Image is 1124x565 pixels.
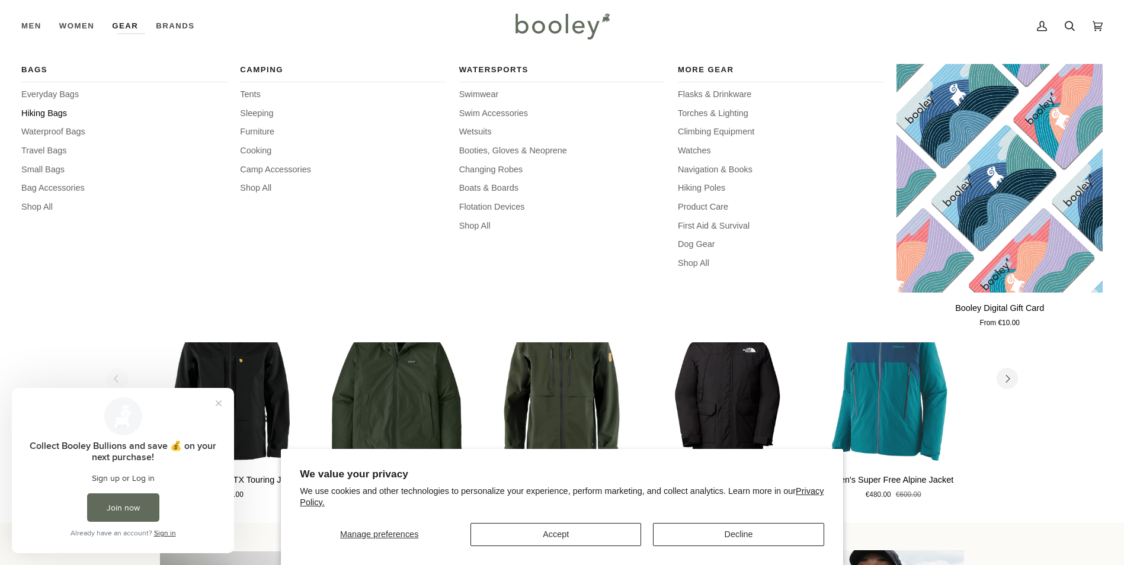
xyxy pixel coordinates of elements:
[319,293,473,464] img: Patagonia Men's Lightweight Stormshadow Jacket Old Growth Green - Booley Galway
[866,490,891,500] span: €480.00
[459,145,665,158] a: Booties, Gloves & Neoprene
[896,64,1103,329] product-grid-item: Booley Digital Gift Card
[485,293,639,464] product-grid-item-variant: Medium / Deep Forest
[678,64,884,76] span: More Gear
[300,486,824,508] p: We use cookies and other technologies to personalize your experience, perform marketing, and coll...
[997,368,1018,389] button: Next
[678,257,884,270] a: Shop All
[459,107,665,120] a: Swim Accessories
[678,220,884,233] a: First Aid & Survival
[240,64,446,82] a: Camping
[678,163,884,176] a: Navigation & Books
[21,145,228,158] span: Travel Bags
[21,88,228,101] span: Everyday Bags
[240,163,446,176] a: Camp Accessories
[240,182,446,195] a: Shop All
[816,293,971,464] img: Patagonia Men's Super Free Alpine Jacket - Booley Galway
[240,88,446,101] a: Tents
[319,293,473,464] a: Men's Lightweight Stormshadow Jacket
[459,64,665,82] a: Watersports
[678,88,884,101] span: Flasks & Drinkware
[156,20,194,32] span: Brands
[319,293,473,464] product-grid-item-variant: Small / Old Growth Green
[21,201,228,214] a: Shop All
[955,302,1044,315] p: Booley Digital Gift Card
[59,20,94,32] span: Women
[154,293,308,464] img: Fjallraven Men's Bergtagen GTX Touring Jacket Black - Booley Galway
[21,163,228,176] a: Small Bags
[896,297,1103,329] a: Booley Digital Gift Card
[459,220,665,233] a: Shop All
[651,293,805,464] product-grid-item-variant: Small / TNF Black / TNF Black
[112,20,138,32] span: Gear
[21,64,228,82] a: Bags
[21,126,228,139] a: Waterproof Bags
[300,486,824,507] a: Privacy Policy.
[678,201,884,214] span: Product Care
[816,469,971,500] a: Men's Super Free Alpine Jacket
[816,293,971,464] product-grid-item-variant: Small / Belay Blue
[678,126,884,139] a: Climbing Equipment
[816,293,971,500] product-grid-item: Men's Super Free Alpine Jacket
[678,107,884,120] span: Torches & Lighting
[459,64,665,76] span: Watersports
[21,20,41,32] span: Men
[12,388,234,553] iframe: Loyalty program pop-up with offers and actions
[678,182,884,195] a: Hiking Poles
[459,126,665,139] span: Wetsuits
[319,293,473,500] product-grid-item: Men's Lightweight Stormshadow Jacket
[979,318,1019,329] span: From €10.00
[300,468,824,480] h2: We value your privacy
[651,293,805,464] a: Men's McMurdo Parka
[470,523,641,546] button: Accept
[240,107,446,120] span: Sleeping
[833,474,953,487] p: Men's Super Free Alpine Jacket
[651,293,805,464] img: The North Face Men's McMurdo Parka TNF Black / TNF Black - Booley Galway
[240,145,446,158] a: Cooking
[485,293,639,500] product-grid-item: Men's Keb GTX Jacket
[510,9,614,43] img: Booley
[21,64,228,76] span: Bags
[485,293,639,464] a: Men's Keb GTX Jacket
[485,293,639,464] img: Fjallraven Men's Keb GTX Jacket Deep Forest - Booley Galway
[154,293,308,464] product-grid-item-variant: Medium / Black
[459,182,665,195] a: Boats & Boards
[300,523,459,546] button: Manage preferences
[21,182,228,195] a: Bag Accessories
[21,107,228,120] span: Hiking Bags
[459,88,665,101] a: Swimwear
[459,163,665,176] a: Changing Robes
[651,293,805,500] product-grid-item: Men's McMurdo Parka
[896,64,1103,293] a: Booley Digital Gift Card
[678,64,884,82] a: More Gear
[459,201,665,214] a: Flotation Devices
[240,126,446,139] a: Furniture
[896,64,1103,293] product-grid-item-variant: €10.00
[678,238,884,251] a: Dog Gear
